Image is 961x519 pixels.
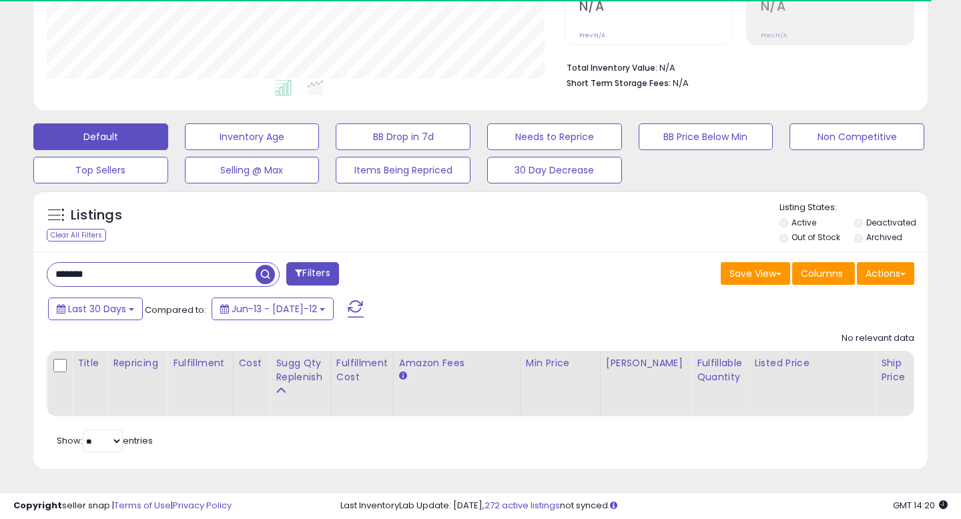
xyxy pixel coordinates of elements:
[239,356,265,370] div: Cost
[801,267,843,280] span: Columns
[487,157,622,183] button: 30 Day Decrease
[779,201,928,214] p: Listing States:
[173,499,232,512] a: Privacy Policy
[77,356,101,370] div: Title
[114,499,171,512] a: Terms of Use
[336,157,470,183] button: Items Being Repriced
[145,304,206,316] span: Compared to:
[893,499,948,512] span: 2025-08-12 14:20 GMT
[399,356,515,370] div: Amazon Fees
[754,356,870,370] div: Listed Price
[791,217,816,228] label: Active
[286,262,338,286] button: Filters
[47,229,106,241] div: Clear All Filters
[639,123,773,150] button: BB Price Below Min
[606,356,685,370] div: [PERSON_NAME]
[276,356,325,384] div: Sugg Qty Replenish
[13,499,62,512] strong: Copyright
[68,302,126,316] span: Last 30 Days
[336,123,470,150] button: BB Drop in 7d
[270,351,331,416] th: Please note that this number is a calculation based on your required days of coverage and your ve...
[71,206,122,225] h5: Listings
[789,123,924,150] button: Non Competitive
[792,262,855,285] button: Columns
[857,262,914,285] button: Actions
[487,123,622,150] button: Needs to Reprice
[185,157,320,183] button: Selling @ Max
[485,499,560,512] a: 272 active listings
[866,217,916,228] label: Deactivated
[336,356,388,384] div: Fulfillment Cost
[113,356,162,370] div: Repricing
[399,370,407,382] small: Amazon Fees.
[48,298,143,320] button: Last 30 Days
[33,123,168,150] button: Default
[13,500,232,512] div: seller snap | |
[57,434,153,447] span: Show: entries
[881,356,908,384] div: Ship Price
[697,356,743,384] div: Fulfillable Quantity
[842,332,914,345] div: No relevant data
[212,298,334,320] button: Jun-13 - [DATE]-12
[526,356,595,370] div: Min Price
[866,231,902,243] label: Archived
[791,231,840,243] label: Out of Stock
[185,123,320,150] button: Inventory Age
[232,302,317,316] span: Jun-13 - [DATE]-12
[340,500,948,512] div: Last InventoryLab Update: [DATE], not synced.
[33,157,168,183] button: Top Sellers
[173,356,227,370] div: Fulfillment
[721,262,790,285] button: Save View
